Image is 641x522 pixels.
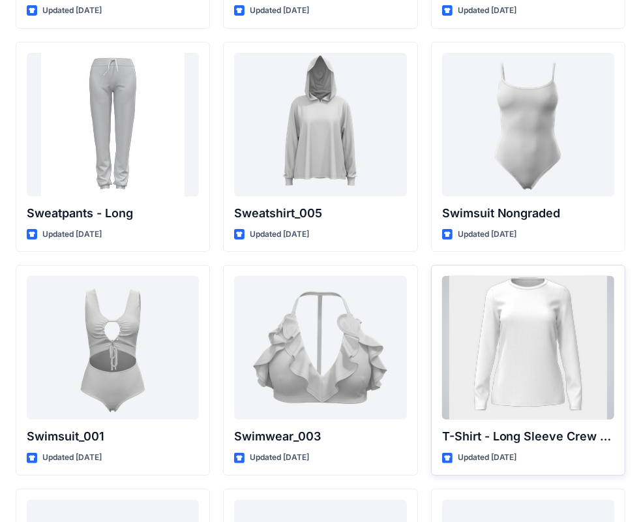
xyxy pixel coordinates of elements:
p: Updated [DATE] [250,228,309,241]
p: Updated [DATE] [458,4,517,18]
a: Swimsuit_001 [27,276,199,420]
p: Sweatpants - Long [27,204,199,223]
a: Sweatpants - Long [27,53,199,196]
p: T-Shirt - Long Sleeve Crew Neck [442,427,614,446]
a: Swimsuit Nongraded [442,53,614,196]
p: Updated [DATE] [42,228,102,241]
p: Updated [DATE] [458,228,517,241]
p: Swimsuit Nongraded [442,204,614,223]
p: Updated [DATE] [458,451,517,465]
p: Swimsuit_001 [27,427,199,446]
a: T-Shirt - Long Sleeve Crew Neck [442,276,614,420]
p: Updated [DATE] [250,4,309,18]
p: Updated [DATE] [250,451,309,465]
p: Updated [DATE] [42,4,102,18]
a: Swimwear_003 [234,276,406,420]
p: Swimwear_003 [234,427,406,446]
a: Sweatshirt_005 [234,53,406,196]
p: Updated [DATE] [42,451,102,465]
p: Sweatshirt_005 [234,204,406,223]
